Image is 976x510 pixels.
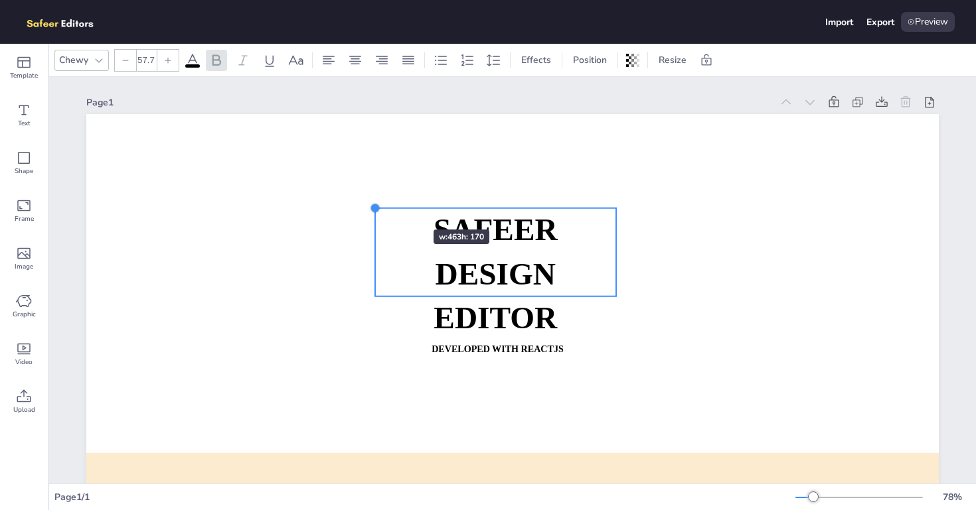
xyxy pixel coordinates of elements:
span: Resize [656,54,689,66]
span: Position [570,54,610,66]
span: Video [15,357,33,367]
div: Preview [901,12,955,32]
strong: DESIGN EDITOR [434,257,557,335]
span: Graphic [13,309,36,320]
strong: DEVELOPED WITH REACTJS [432,344,564,354]
div: Export [866,16,894,29]
div: Page 1 [86,96,772,109]
img: logo.png [21,12,113,32]
span: Effects [519,54,554,66]
div: Import [825,16,853,29]
span: Image [15,261,33,272]
div: Chewy [56,51,91,69]
span: Template [10,70,38,81]
div: 78 % [936,491,968,503]
strong: SAFEER [434,212,558,247]
span: Upload [13,405,35,415]
div: Page 1 / 1 [54,491,795,503]
span: Shape [15,166,33,176]
span: Frame [15,214,34,224]
div: w: 463 h: 170 [434,229,489,244]
span: Text [18,118,31,129]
